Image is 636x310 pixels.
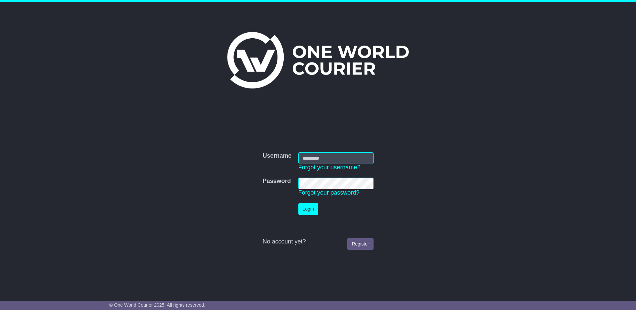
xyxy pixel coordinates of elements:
a: Forgot your username? [298,164,361,171]
a: Register [347,238,373,250]
label: Username [262,152,291,160]
a: Forgot your password? [298,189,360,196]
span: © One World Courier 2025. All rights reserved. [109,302,206,308]
img: One World [227,32,409,88]
label: Password [262,178,291,185]
button: Login [298,203,318,215]
div: No account yet? [262,238,373,245]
